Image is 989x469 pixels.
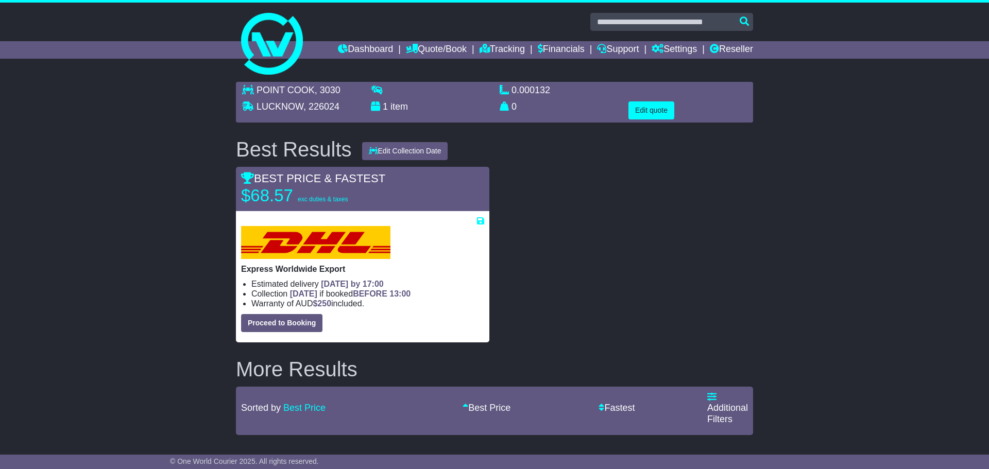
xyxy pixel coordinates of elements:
span: , 226024 [303,101,339,112]
a: Dashboard [338,41,393,59]
img: DHL: Express Worldwide Export [241,226,390,259]
span: 250 [317,299,331,308]
span: © One World Courier 2025. All rights reserved. [170,457,319,465]
a: Quote/Book [406,41,467,59]
span: if booked [290,289,411,298]
li: Collection [251,289,484,299]
li: Estimated delivery [251,279,484,289]
button: Proceed to Booking [241,314,322,332]
span: POINT COOK [257,85,315,95]
a: Reseller [710,41,753,59]
span: [DATE] by 17:00 [321,280,384,288]
span: BEFORE [353,289,387,298]
h2: More Results [236,358,753,380]
span: 0 [511,101,517,112]
span: LUCKNOW [257,101,303,112]
div: Best Results [231,138,357,161]
span: exc duties & taxes [298,196,348,203]
a: Support [597,41,639,59]
button: Edit quote [628,101,674,119]
a: Best Price [463,403,510,413]
span: Sorted by [241,403,281,413]
a: Financials [538,41,585,59]
p: $68.57 [241,185,370,206]
span: 0.000132 [511,85,550,95]
button: Edit Collection Date [362,142,448,160]
span: $ [313,299,331,308]
span: BEST PRICE & FASTEST [241,172,385,185]
a: Fastest [599,403,635,413]
span: , 3030 [315,85,340,95]
a: Tracking [480,41,525,59]
li: Warranty of AUD included. [251,299,484,308]
span: 13:00 [389,289,411,298]
span: [DATE] [290,289,317,298]
p: Express Worldwide Export [241,264,484,274]
a: Best Price [283,403,326,413]
a: Settings [652,41,697,59]
span: 1 [383,101,388,112]
span: item [390,101,408,112]
a: Additional Filters [707,392,748,424]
